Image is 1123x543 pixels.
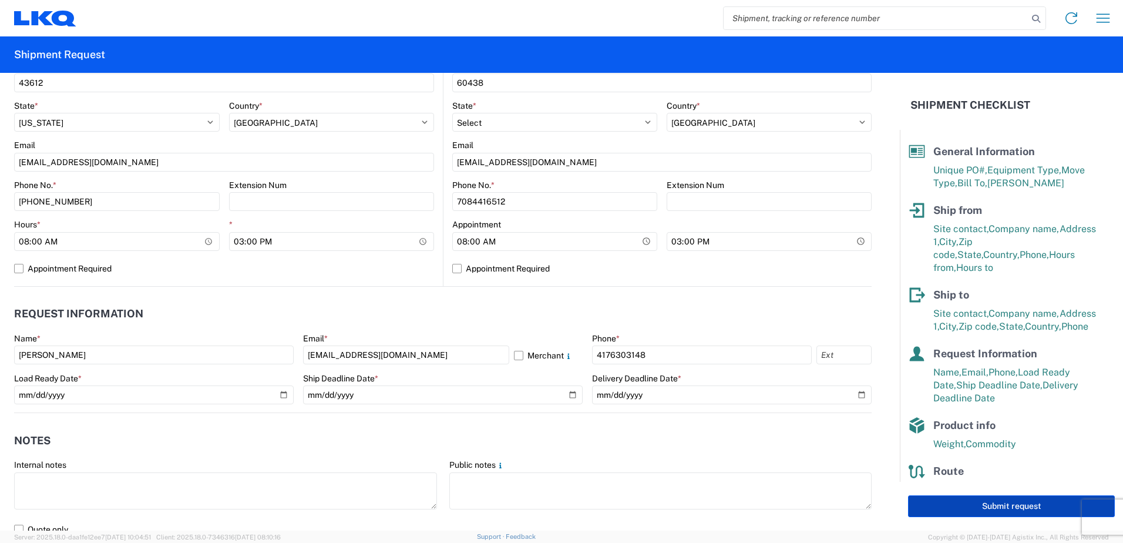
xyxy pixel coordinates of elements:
span: Server: 2025.18.0-daa1fe12ee7 [14,534,151,541]
h2: Notes [14,435,51,447]
h2: Shipment Checklist [910,98,1030,112]
h2: Request Information [14,308,143,320]
span: [DATE] 10:04:51 [105,534,151,541]
label: State [452,100,476,111]
label: Merchant [514,346,583,364]
label: Email [452,140,473,150]
span: Client: 2025.18.0-7346316 [156,534,281,541]
label: Ship Deadline Date [303,373,378,384]
span: City, [939,236,959,247]
span: Country, [1025,321,1061,332]
span: Copyright © [DATE]-[DATE] Agistix Inc., All Rights Reserved [928,532,1109,542]
label: Email [303,333,328,344]
a: Support [477,533,506,540]
label: Name [14,333,41,344]
label: State [14,100,38,111]
label: Hours [14,219,41,230]
span: Country, [983,249,1020,260]
h2: Shipment Request [14,48,105,62]
label: Extension Num [667,180,724,190]
span: General Information [933,145,1035,157]
span: Phone, [988,367,1018,378]
span: Site contact, [933,308,988,319]
span: State, [999,321,1025,332]
span: Unique PO#, [933,165,987,176]
label: Phone [592,333,620,344]
span: Email, [961,367,988,378]
span: Hours to [956,262,993,273]
span: Commodity [966,438,1016,450]
span: City, [939,321,959,332]
label: Appointment Required [452,259,872,278]
span: Phone, [1020,249,1049,260]
label: Delivery Deadline Date [592,373,681,384]
label: Public notes [449,460,505,470]
span: Name, [933,367,961,378]
span: Product info [933,419,996,431]
span: Phone [1061,321,1088,332]
input: Ext [816,346,872,364]
span: Ship Deadline Date, [956,380,1043,391]
span: Company name, [988,308,1060,319]
span: Route [933,465,964,477]
span: Bill To, [957,177,987,189]
span: State, [957,249,983,260]
span: Weight, [933,438,966,450]
label: Quote only [14,520,872,539]
span: Zip code, [959,321,999,332]
span: Site contact, [933,223,988,234]
label: Load Ready Date [14,373,82,384]
a: Feedback [506,533,536,540]
span: Ship to [933,289,969,301]
span: Company name, [988,223,1060,234]
span: Ship from [933,204,982,216]
input: Shipment, tracking or reference number [724,7,1028,29]
label: Extension Num [229,180,287,190]
label: Appointment Required [14,259,434,278]
label: Email [14,140,35,150]
span: [DATE] 08:10:16 [235,534,281,541]
label: Country [229,100,263,111]
span: Request Information [933,347,1037,360]
button: Submit request [908,495,1115,517]
label: Appointment [452,219,501,230]
label: Internal notes [14,460,66,470]
span: [PERSON_NAME] [987,177,1064,189]
span: Equipment Type, [987,165,1061,176]
label: Phone No. [452,180,495,190]
label: Phone No. [14,180,56,190]
label: Country [667,100,700,111]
